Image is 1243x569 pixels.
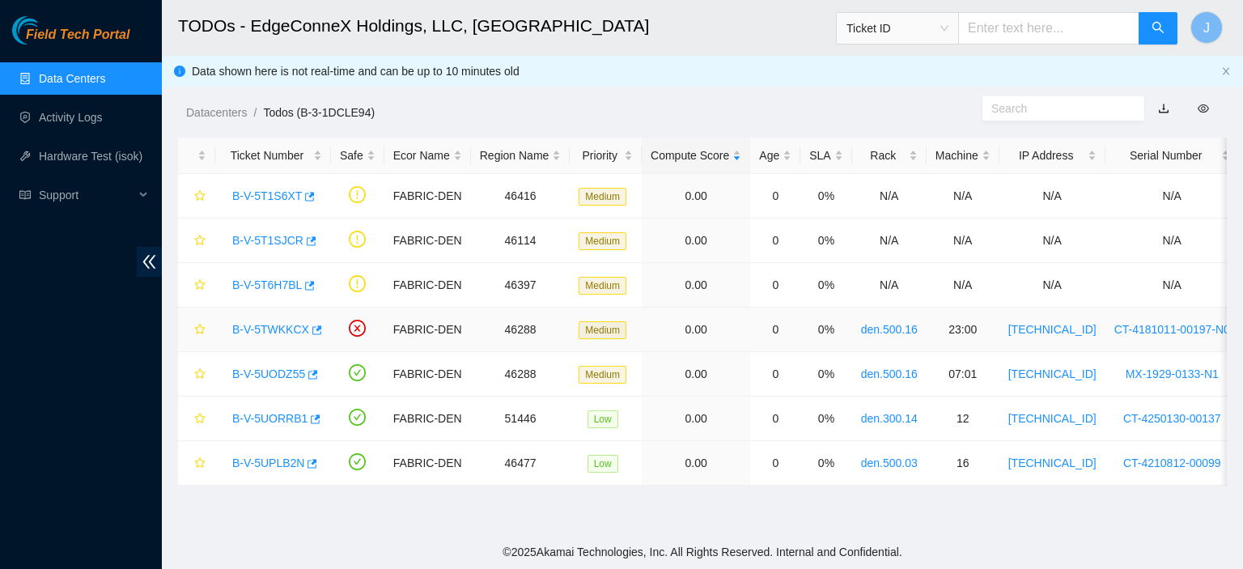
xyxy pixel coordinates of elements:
[253,106,257,119] span: /
[991,100,1122,117] input: Search
[186,106,247,119] a: Datacenters
[187,450,206,476] button: star
[750,263,800,308] td: 0
[999,263,1105,308] td: N/A
[384,441,471,486] td: FABRIC-DEN
[852,219,927,263] td: N/A
[800,219,851,263] td: 0%
[232,412,308,425] a: B-V-5UORRB1
[861,323,918,336] a: den.500.16
[1008,323,1097,336] a: [TECHNICAL_ID]
[999,174,1105,219] td: N/A
[187,361,206,387] button: star
[232,278,302,291] a: B-V-5T6H7BL
[1158,102,1169,115] a: download
[1139,12,1177,45] button: search
[1123,456,1221,469] a: CT-4210812-00099
[861,412,918,425] a: den.300.14
[999,219,1105,263] td: N/A
[750,308,800,352] td: 0
[579,232,626,250] span: Medium
[1203,18,1210,38] span: J
[232,367,305,380] a: B-V-5UODZ55
[349,453,366,470] span: check-circle
[1126,367,1219,380] a: MX-1929-0133-N1
[194,413,206,426] span: star
[800,174,851,219] td: 0%
[750,397,800,441] td: 0
[194,324,206,337] span: star
[588,455,618,473] span: Low
[187,316,206,342] button: star
[12,16,82,45] img: Akamai Technologies
[349,231,366,248] span: exclamation-circle
[642,441,750,486] td: 0.00
[1198,103,1209,114] span: eye
[471,397,571,441] td: 51446
[384,219,471,263] td: FABRIC-DEN
[1190,11,1223,44] button: J
[263,106,375,119] a: Todos (B-3-1DCLE94)
[194,190,206,203] span: star
[194,235,206,248] span: star
[39,150,142,163] a: Hardware Test (isok)
[927,352,999,397] td: 07:01
[1123,412,1221,425] a: CT-4250130-00137
[642,352,750,397] td: 0.00
[1146,96,1181,121] button: download
[588,410,618,428] span: Low
[642,263,750,308] td: 0.00
[642,308,750,352] td: 0.00
[384,397,471,441] td: FABRIC-DEN
[187,406,206,431] button: star
[187,227,206,253] button: star
[19,189,31,201] span: read
[579,277,626,295] span: Medium
[26,28,129,43] span: Field Tech Portal
[927,263,999,308] td: N/A
[384,263,471,308] td: FABRIC-DEN
[927,397,999,441] td: 12
[958,12,1139,45] input: Enter text here...
[642,219,750,263] td: 0.00
[579,188,626,206] span: Medium
[852,263,927,308] td: N/A
[194,279,206,292] span: star
[750,219,800,263] td: 0
[927,441,999,486] td: 16
[349,186,366,203] span: exclamation-circle
[1008,367,1097,380] a: [TECHNICAL_ID]
[800,441,851,486] td: 0%
[471,441,571,486] td: 46477
[39,72,105,85] a: Data Centers
[384,352,471,397] td: FABRIC-DEN
[927,174,999,219] td: N/A
[39,179,134,211] span: Support
[1105,174,1239,219] td: N/A
[1008,412,1097,425] a: [TECHNICAL_ID]
[861,367,918,380] a: den.500.16
[927,308,999,352] td: 23:00
[12,29,129,50] a: Akamai TechnologiesField Tech Portal
[162,535,1243,569] footer: © 2025 Akamai Technologies, Inc. All Rights Reserved. Internal and Confidential.
[39,111,103,124] a: Activity Logs
[750,441,800,486] td: 0
[1008,456,1097,469] a: [TECHNICAL_ID]
[471,308,571,352] td: 46288
[800,263,851,308] td: 0%
[232,234,303,247] a: B-V-5T1SJCR
[1105,219,1239,263] td: N/A
[750,174,800,219] td: 0
[927,219,999,263] td: N/A
[642,174,750,219] td: 0.00
[1152,21,1165,36] span: search
[861,456,918,469] a: den.500.03
[187,272,206,298] button: star
[1105,263,1239,308] td: N/A
[1114,323,1230,336] a: CT-4181011-00197-N0
[471,352,571,397] td: 46288
[471,263,571,308] td: 46397
[232,323,309,336] a: B-V-5TWKKCX
[349,275,366,292] span: exclamation-circle
[349,320,366,337] span: close-circle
